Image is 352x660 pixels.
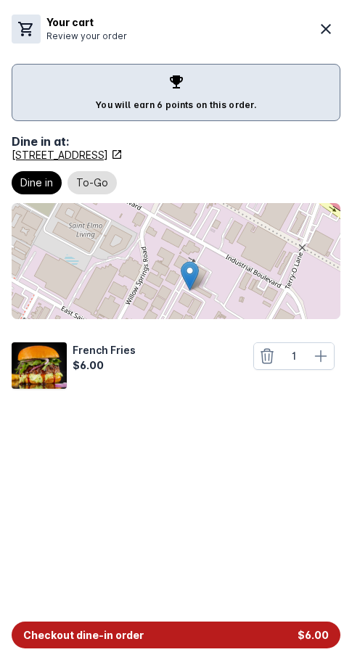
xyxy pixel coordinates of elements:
[181,261,199,291] img: Marker
[73,358,139,373] div: $6.00
[280,348,308,363] div: 1
[12,58,340,133] section: Loyalty announcement
[46,15,127,30] h6: Your cart
[12,168,340,197] mat-chip-listbox: Fulfillment
[73,342,139,358] div: French Fries
[12,622,340,648] button: Checkout dine-in order$6.00
[12,342,67,389] img: Catalog Item
[12,147,108,162] div: [STREET_ADDRESS]
[76,174,108,191] span: To-Go
[96,99,256,112] p: You will earn 6 points on this order.
[46,30,127,43] p: Review your order
[20,174,53,191] span: Dine in
[12,133,340,150] div: Dine in at:
[23,627,144,643] span: Checkout dine-in order
[298,627,329,643] span: $6.00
